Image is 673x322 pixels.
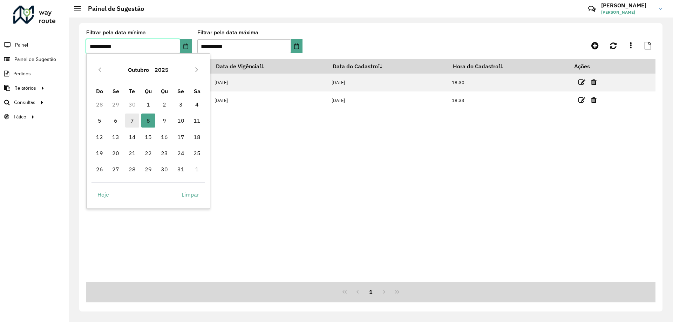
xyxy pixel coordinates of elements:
div: Choose Date [86,53,210,209]
th: Hora do Cadastro [448,59,570,74]
td: 1 [189,161,205,177]
td: 2 [156,96,172,112]
span: 9 [157,114,171,128]
span: 29 [141,162,155,176]
span: 18 [190,130,204,144]
td: [DATE] [328,74,448,91]
span: 1 [141,97,155,111]
span: 7 [125,114,139,128]
td: [DATE] [211,91,328,109]
a: Excluir [591,95,597,105]
span: 20 [109,146,123,160]
button: Choose Year [152,61,171,78]
td: 5 [91,112,108,129]
td: 31 [173,161,189,177]
td: 10 [173,112,189,129]
td: 8 [140,112,156,129]
td: 3 [173,96,189,112]
a: Excluir [591,77,597,87]
button: Choose Month [125,61,152,78]
h3: [PERSON_NAME] [601,2,654,9]
td: 11 [189,112,205,129]
td: 28 [91,96,108,112]
span: 8 [141,114,155,128]
td: 4 [189,96,205,112]
span: 31 [174,162,188,176]
span: 30 [157,162,171,176]
span: 24 [174,146,188,160]
th: Data do Cadastro [328,59,448,74]
td: 24 [173,145,189,161]
td: 18:30 [448,74,570,91]
button: Choose Date [291,39,302,53]
td: 14 [124,129,140,145]
a: Editar [578,77,585,87]
span: 25 [190,146,204,160]
span: 27 [109,162,123,176]
span: Qu [145,88,152,95]
span: 14 [125,130,139,144]
td: 23 [156,145,172,161]
td: 17 [173,129,189,145]
span: Se [177,88,184,95]
span: Qu [161,88,168,95]
span: 12 [93,130,107,144]
span: 2 [157,97,171,111]
button: 1 [364,285,378,299]
span: 19 [93,146,107,160]
td: 30 [124,96,140,112]
label: Filtrar pela data máxima [197,28,258,37]
td: 19 [91,145,108,161]
td: 18:33 [448,91,570,109]
span: 22 [141,146,155,160]
span: 13 [109,130,123,144]
td: 20 [108,145,124,161]
button: Next Month [191,64,202,75]
td: 26 [91,161,108,177]
span: 21 [125,146,139,160]
td: 13 [108,129,124,145]
span: Relatórios [14,84,36,92]
th: Data de Vigência [211,59,328,74]
td: 29 [108,96,124,112]
h2: Painel de Sugestão [81,5,144,13]
span: 15 [141,130,155,144]
span: Te [129,88,135,95]
span: 23 [157,146,171,160]
td: 6 [108,112,124,129]
span: 17 [174,130,188,144]
a: Editar [578,95,585,105]
span: 3 [174,97,188,111]
button: Previous Month [94,64,106,75]
span: Pedidos [13,70,31,77]
span: 28 [125,162,139,176]
span: Do [96,88,103,95]
span: 5 [93,114,107,128]
td: [DATE] [328,91,448,109]
span: Tático [13,113,26,121]
td: 21 [124,145,140,161]
td: 12 [91,129,108,145]
td: 1 [140,96,156,112]
span: Se [113,88,119,95]
td: 25 [189,145,205,161]
th: Ações [569,59,611,74]
span: 11 [190,114,204,128]
span: 4 [190,97,204,111]
span: 6 [109,114,123,128]
td: 29 [140,161,156,177]
span: Limpar [182,190,199,199]
span: 16 [157,130,171,144]
button: Choose Date [180,39,191,53]
td: 7 [124,112,140,129]
td: 22 [140,145,156,161]
td: 18 [189,129,205,145]
span: Consultas [14,99,35,106]
span: Painel [15,41,28,49]
span: 10 [174,114,188,128]
td: 28 [124,161,140,177]
td: 16 [156,129,172,145]
a: Contato Rápido [584,1,599,16]
td: 15 [140,129,156,145]
td: [DATE] [211,74,328,91]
